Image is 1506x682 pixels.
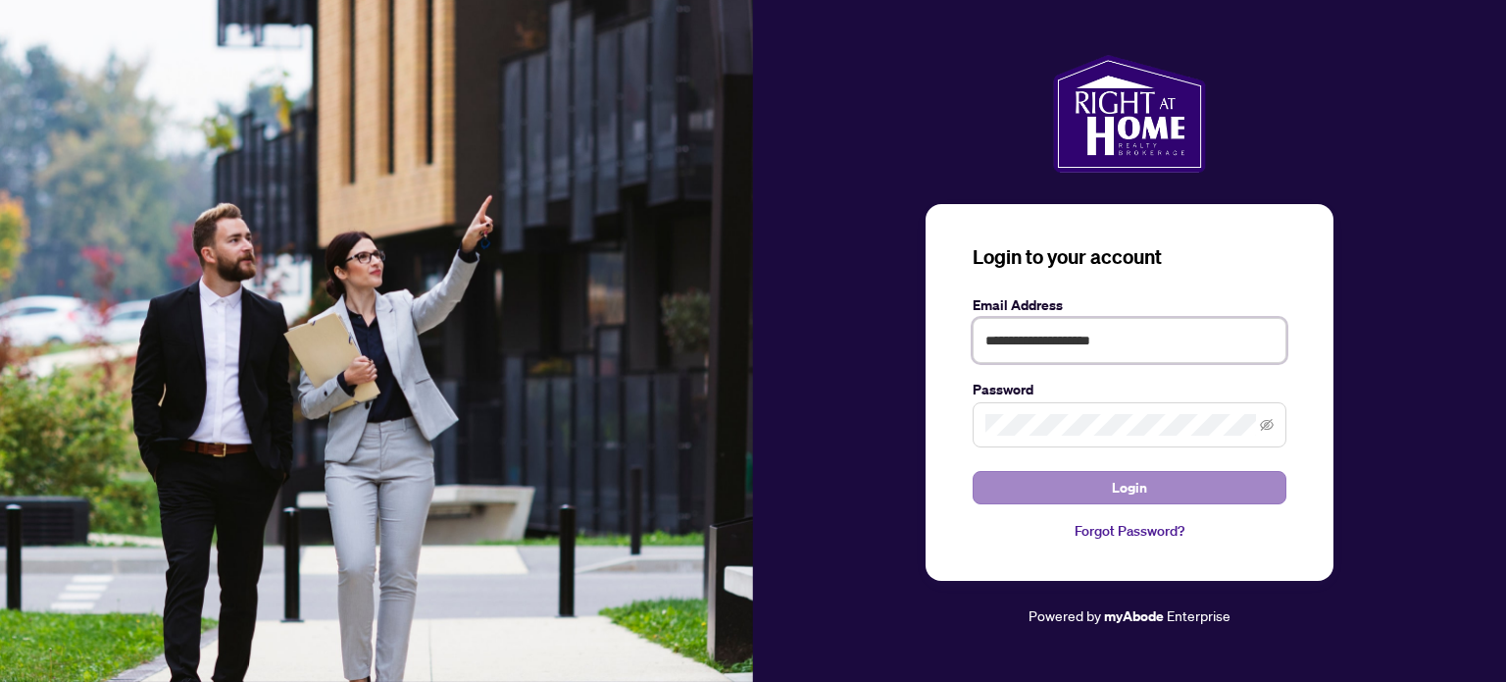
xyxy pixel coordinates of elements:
span: Powered by [1029,606,1101,624]
label: Email Address [973,294,1286,316]
img: ma-logo [1053,55,1205,173]
span: Enterprise [1167,606,1230,624]
span: Login [1112,472,1147,503]
span: eye-invisible [1260,418,1274,432]
a: myAbode [1104,605,1164,627]
a: Forgot Password? [973,520,1286,542]
label: Password [973,379,1286,400]
button: Login [973,471,1286,504]
h3: Login to your account [973,243,1286,271]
